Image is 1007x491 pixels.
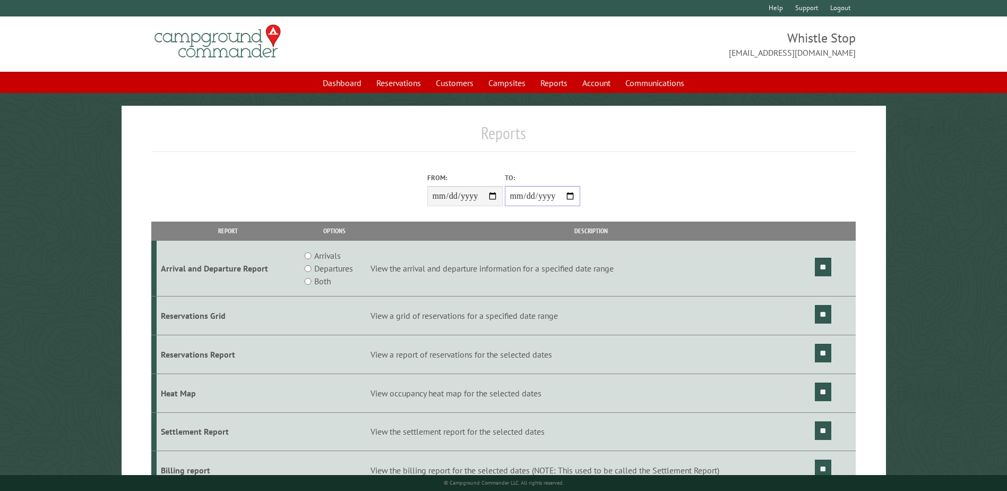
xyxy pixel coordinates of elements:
[157,412,299,451] td: Settlement Report
[314,275,331,287] label: Both
[370,73,427,93] a: Reservations
[534,73,574,93] a: Reports
[369,297,813,335] td: View a grid of reservations for a specified date range
[369,222,813,240] th: Description
[157,222,299,240] th: Report
[504,29,856,59] span: Whistle Stop [EMAIL_ADDRESS][DOMAIN_NAME]
[316,73,368,93] a: Dashboard
[299,222,368,240] th: Options
[157,241,299,297] td: Arrival and Departure Report
[369,241,813,297] td: View the arrival and departure information for a specified date range
[157,374,299,412] td: Heat Map
[151,123,855,152] h1: Reports
[151,21,284,62] img: Campground Commander
[314,249,341,262] label: Arrivals
[157,451,299,490] td: Billing report
[429,73,480,93] a: Customers
[369,374,813,412] td: View occupancy heat map for the selected dates
[157,297,299,335] td: Reservations Grid
[444,479,564,486] small: © Campground Commander LLC. All rights reserved.
[576,73,617,93] a: Account
[427,173,503,183] label: From:
[314,262,353,275] label: Departures
[482,73,532,93] a: Campsites
[369,335,813,374] td: View a report of reservations for the selected dates
[505,173,580,183] label: To:
[157,335,299,374] td: Reservations Report
[619,73,691,93] a: Communications
[369,451,813,490] td: View the billing report for the selected dates (NOTE: This used to be called the Settlement Report)
[369,412,813,451] td: View the settlement report for the selected dates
